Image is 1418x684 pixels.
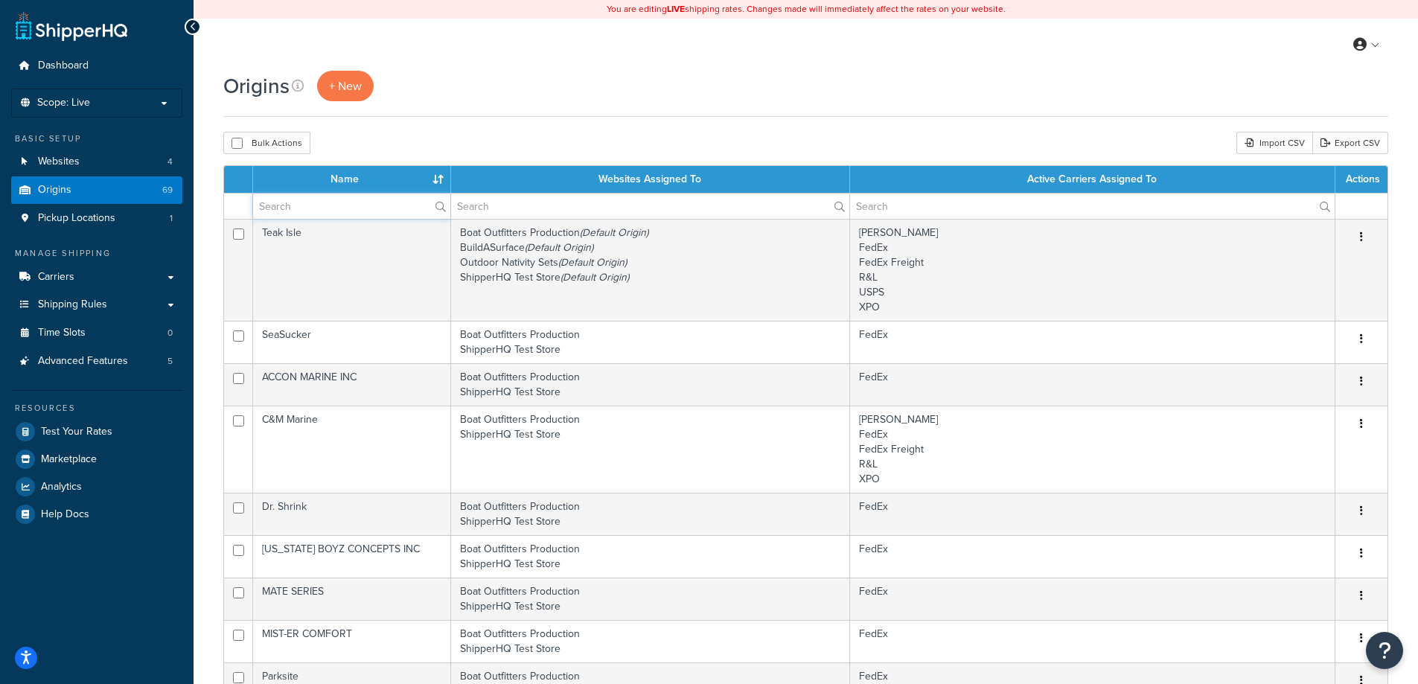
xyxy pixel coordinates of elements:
a: Carriers [11,263,182,291]
li: Websites [11,148,182,176]
span: Websites [38,156,80,168]
td: Boat Outfitters Production ShipperHQ Test Store [451,493,850,535]
td: Boat Outfitters Production ShipperHQ Test Store [451,578,850,620]
span: + New [329,77,362,95]
span: 0 [167,327,173,339]
span: Origins [38,184,71,196]
span: 4 [167,156,173,168]
span: Scope: Live [37,97,90,109]
input: Search [253,194,450,219]
th: Active Carriers Assigned To [850,166,1335,193]
a: Websites 4 [11,148,182,176]
span: Help Docs [41,508,89,521]
td: MATE SERIES [253,578,451,620]
button: Open Resource Center [1366,632,1403,669]
span: Time Slots [38,327,86,339]
input: Search [850,194,1335,219]
a: Shipping Rules [11,291,182,319]
span: 5 [167,355,173,368]
span: Advanced Features [38,355,128,368]
a: Export CSV [1312,132,1388,154]
td: SeaSucker [253,321,451,363]
span: Analytics [41,481,82,493]
td: Boat Outfitters Production ShipperHQ Test Store [451,363,850,406]
a: Dashboard [11,52,182,80]
span: Pickup Locations [38,212,115,225]
td: FedEx [850,321,1335,363]
li: Origins [11,176,182,204]
i: (Default Origin) [558,255,627,270]
td: Boat Outfitters Production ShipperHQ Test Store [451,535,850,578]
a: + New [317,71,374,101]
td: C&M Marine [253,406,451,493]
a: Marketplace [11,446,182,473]
span: Shipping Rules [38,298,107,311]
td: [PERSON_NAME] FedEx FedEx Freight R&L XPO [850,406,1335,493]
span: Marketplace [41,453,97,466]
td: Boat Outfitters Production ShipperHQ Test Store [451,620,850,662]
li: Advanced Features [11,348,182,375]
td: FedEx [850,535,1335,578]
i: (Default Origin) [580,225,648,240]
div: Resources [11,402,182,415]
div: Basic Setup [11,132,182,145]
th: Websites Assigned To [451,166,850,193]
span: Dashboard [38,60,89,72]
span: 1 [170,212,173,225]
td: Boat Outfitters Production BuildASurface Outdoor Nativity Sets ShipperHQ Test Store [451,219,850,321]
li: Pickup Locations [11,205,182,232]
button: Bulk Actions [223,132,310,154]
td: Teak Isle [253,219,451,321]
span: 69 [162,184,173,196]
td: ACCON MARINE INC [253,363,451,406]
td: [US_STATE] BOYZ CONCEPTS INC [253,535,451,578]
td: MIST-ER COMFORT [253,620,451,662]
td: Boat Outfitters Production ShipperHQ Test Store [451,406,850,493]
input: Search [451,194,849,219]
td: Dr. Shrink [253,493,451,535]
a: Analytics [11,473,182,500]
a: ShipperHQ Home [16,11,127,41]
a: Help Docs [11,501,182,528]
h1: Origins [223,71,290,100]
td: [PERSON_NAME] FedEx FedEx Freight R&L USPS XPO [850,219,1335,321]
div: Manage Shipping [11,247,182,260]
td: FedEx [850,620,1335,662]
div: Import CSV [1236,132,1312,154]
td: Boat Outfitters Production ShipperHQ Test Store [451,321,850,363]
i: (Default Origin) [525,240,593,255]
span: Carriers [38,271,74,284]
a: Origins 69 [11,176,182,204]
b: LIVE [667,2,685,16]
th: Actions [1335,166,1387,193]
td: FedEx [850,363,1335,406]
a: Advanced Features 5 [11,348,182,375]
th: Name : activate to sort column ascending [253,166,451,193]
a: Test Your Rates [11,418,182,445]
i: (Default Origin) [561,269,629,285]
td: FedEx [850,493,1335,535]
span: Test Your Rates [41,426,112,438]
a: Pickup Locations 1 [11,205,182,232]
td: FedEx [850,578,1335,620]
li: Time Slots [11,319,182,347]
a: Time Slots 0 [11,319,182,347]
